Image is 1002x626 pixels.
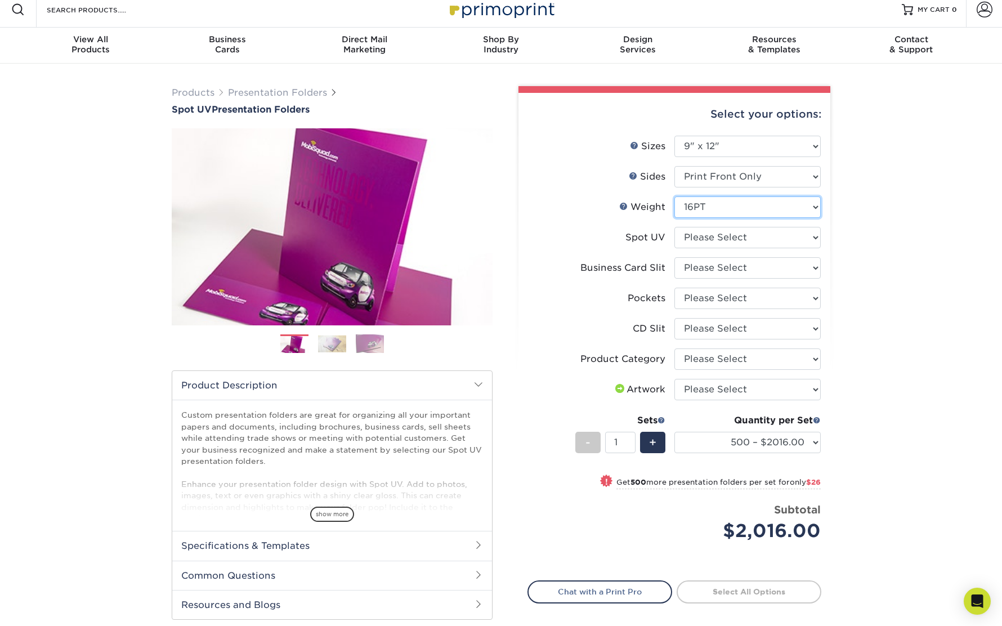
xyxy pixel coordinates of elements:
[46,3,155,16] input: SEARCH PRODUCTS.....
[630,140,665,153] div: Sizes
[964,588,991,615] div: Open Intercom Messenger
[569,34,706,55] div: Services
[280,335,308,355] img: Presentation Folders 01
[629,170,665,184] div: Sides
[356,334,384,354] img: Presentation Folders 03
[843,34,979,55] div: & Support
[790,478,821,486] span: only
[706,28,843,64] a: Resources& Templates
[433,28,570,64] a: Shop ByIndustry
[172,87,214,98] a: Products
[605,476,608,488] span: !
[918,5,950,15] span: MY CART
[172,104,493,115] h1: Presentation Folders
[172,371,492,400] h2: Product Description
[628,292,665,305] div: Pockets
[674,414,821,427] div: Quantity per Set
[159,34,296,55] div: Cards
[318,335,346,352] img: Presentation Folders 02
[159,34,296,44] span: Business
[843,28,979,64] a: Contact& Support
[625,231,665,244] div: Spot UV
[172,590,492,619] h2: Resources and Blogs
[677,580,821,603] a: Select All Options
[683,517,821,544] div: $2,016.00
[172,116,493,338] img: Spot UV 01
[527,93,821,136] div: Select your options:
[172,561,492,590] h2: Common Questions
[630,478,646,486] strong: 500
[228,87,327,98] a: Presentation Folders
[774,503,821,516] strong: Subtotal
[181,409,483,582] p: Custom presentation folders are great for organizing all your important papers and documents, inc...
[569,34,706,44] span: Design
[172,531,492,560] h2: Specifications & Templates
[585,434,591,451] span: -
[23,34,159,44] span: View All
[580,352,665,366] div: Product Category
[569,28,706,64] a: DesignServices
[619,200,665,214] div: Weight
[616,478,821,489] small: Get more presentation folders per set for
[433,34,570,44] span: Shop By
[952,6,957,14] span: 0
[527,580,672,603] a: Chat with a Print Pro
[633,322,665,336] div: CD Slit
[706,34,843,55] div: & Templates
[310,507,354,522] span: show more
[649,434,656,451] span: +
[433,34,570,55] div: Industry
[706,34,843,44] span: Resources
[23,34,159,55] div: Products
[575,414,665,427] div: Sets
[159,28,296,64] a: BusinessCards
[23,28,159,64] a: View AllProducts
[843,34,979,44] span: Contact
[296,28,433,64] a: Direct MailMarketing
[296,34,433,55] div: Marketing
[172,104,493,115] a: Spot UVPresentation Folders
[806,478,821,486] span: $26
[613,383,665,396] div: Artwork
[296,34,433,44] span: Direct Mail
[172,104,212,115] span: Spot UV
[580,261,665,275] div: Business Card Slit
